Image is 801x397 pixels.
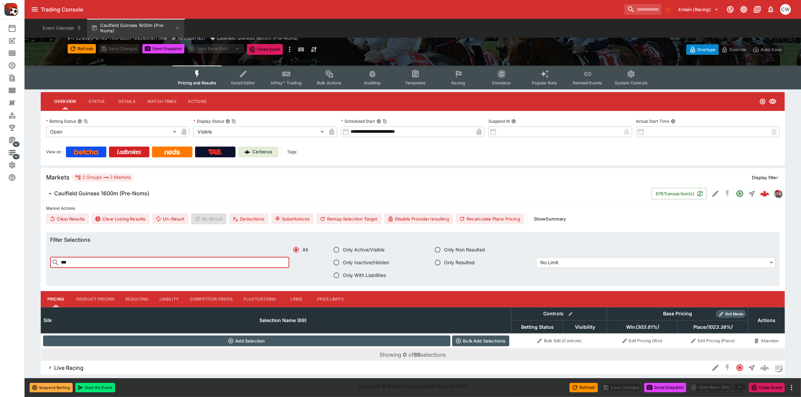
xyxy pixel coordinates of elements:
span: Re-Result [191,213,226,224]
button: Connected to PK [724,3,736,15]
button: Clear Losing Results [92,213,149,224]
img: Cerberus [245,149,250,155]
button: Send Snapshot [644,383,686,392]
div: Event Calendar [8,24,27,32]
span: Place(1023.38%) [686,323,740,331]
span: Related Events [573,80,602,85]
div: Help & Support [8,173,27,182]
div: New Event [8,37,27,45]
div: Management [8,136,27,144]
div: Start From [686,44,785,55]
span: Roll Mode [723,311,746,317]
div: Categories [8,111,27,119]
button: Auto-Save [750,44,785,55]
span: Betting Status [514,323,561,331]
button: Recalculate Place Pricing [456,213,524,224]
img: Betcha [74,149,98,155]
p: Scheduled Start [341,118,375,124]
span: Popular Bets [532,80,557,85]
em: ( 303.61 %) [635,323,659,331]
img: logo-cerberus--red.svg [760,189,769,198]
button: Open [734,188,746,200]
th: Controls [511,307,607,320]
button: Refresh [68,44,96,53]
button: Copy To Clipboard [83,119,88,124]
svg: Open [736,190,744,198]
button: Straight [746,362,758,374]
button: SGM Disabled [722,188,734,200]
div: d6b85180-ebb3-431c-90be-42e3a060b5fb [760,189,769,198]
p: Display Status [193,118,224,124]
button: Caulfield Guineas 1600m (Pre-Noms) [41,187,651,200]
button: Bulk Add Selections via CSV Data [452,335,509,346]
button: Bulk Edit (Controls) [513,335,605,346]
button: Christopher Winter [778,2,793,17]
button: No Bookmarks [663,4,673,15]
button: Edit Detail [709,188,722,200]
p: Actual Start Time [636,118,669,124]
button: Suspend At [511,119,516,124]
label: View on : [46,147,63,157]
img: TabNZ [208,149,222,155]
button: Edit Pricing (Place) [680,335,746,346]
button: Event Calendar [39,19,86,38]
div: Caulfield Guineas 1600m (Pre-Noms) [210,34,298,41]
svg: Open [759,98,766,105]
button: Suspend Betting [30,383,73,392]
button: Status [81,93,112,110]
button: ShowSummary [530,213,570,224]
button: Remap Selection Target [316,213,381,224]
p: Caulfield Guineas 1600m (Pre-Noms) [217,34,298,41]
span: Templates [405,80,426,85]
img: pricekinetics [774,190,782,197]
button: Refresh [570,383,598,392]
h5: Markets [46,173,70,181]
p: Override [729,46,747,53]
span: Selection Name (69) [252,316,314,324]
button: Actual Start Time [671,119,676,124]
img: PriceKinetics Logo [2,1,18,17]
button: Display filter [748,172,782,183]
button: Closed [734,362,746,374]
button: Select Tenant [675,4,723,15]
span: InPlay™ Trading [271,80,302,85]
div: Nexus Entities [8,99,27,107]
span: Only Active/Visible [343,246,385,253]
button: Un-Result [152,213,188,224]
button: Scheduled StartCopy To Clipboard [376,119,381,124]
button: Display StatusCopy To Clipboard [225,119,230,124]
th: Silk [41,307,54,333]
button: Override [718,44,750,55]
h6: Live Racing [54,364,83,371]
button: Liability [154,291,184,307]
button: Edit Pricing (Win) [609,335,676,346]
button: Overview [49,93,81,110]
div: Show/hide Price Roll mode configuration. [716,310,746,318]
span: Auditing [364,80,380,85]
p: Cerberus [253,149,272,155]
p: Overtype [697,46,716,53]
div: No Limit [536,257,775,268]
img: liveracing [774,364,782,371]
a: Cerberus [238,147,279,157]
span: System Controls [615,80,648,85]
span: Pricing and Results [178,80,216,85]
button: more [788,384,796,392]
img: Ladbrokes [117,149,141,155]
div: Futures [8,62,27,70]
button: Abandon [750,335,782,346]
button: Competitor Prices [184,291,239,307]
p: Auto-Save [761,46,782,53]
button: Match Times [142,93,182,110]
button: Clear Results [46,213,89,224]
div: Infrastructure [8,149,27,157]
button: 679Transaction(s) [651,188,707,199]
button: Notifications [765,3,777,15]
span: Only Inactive/Hidden [343,259,389,266]
button: Copy To Clipboard [383,119,387,124]
div: Trading Console [41,6,622,13]
p: Suspend At [488,118,510,124]
div: liveracing [774,364,782,372]
button: Live Racing [41,361,709,374]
